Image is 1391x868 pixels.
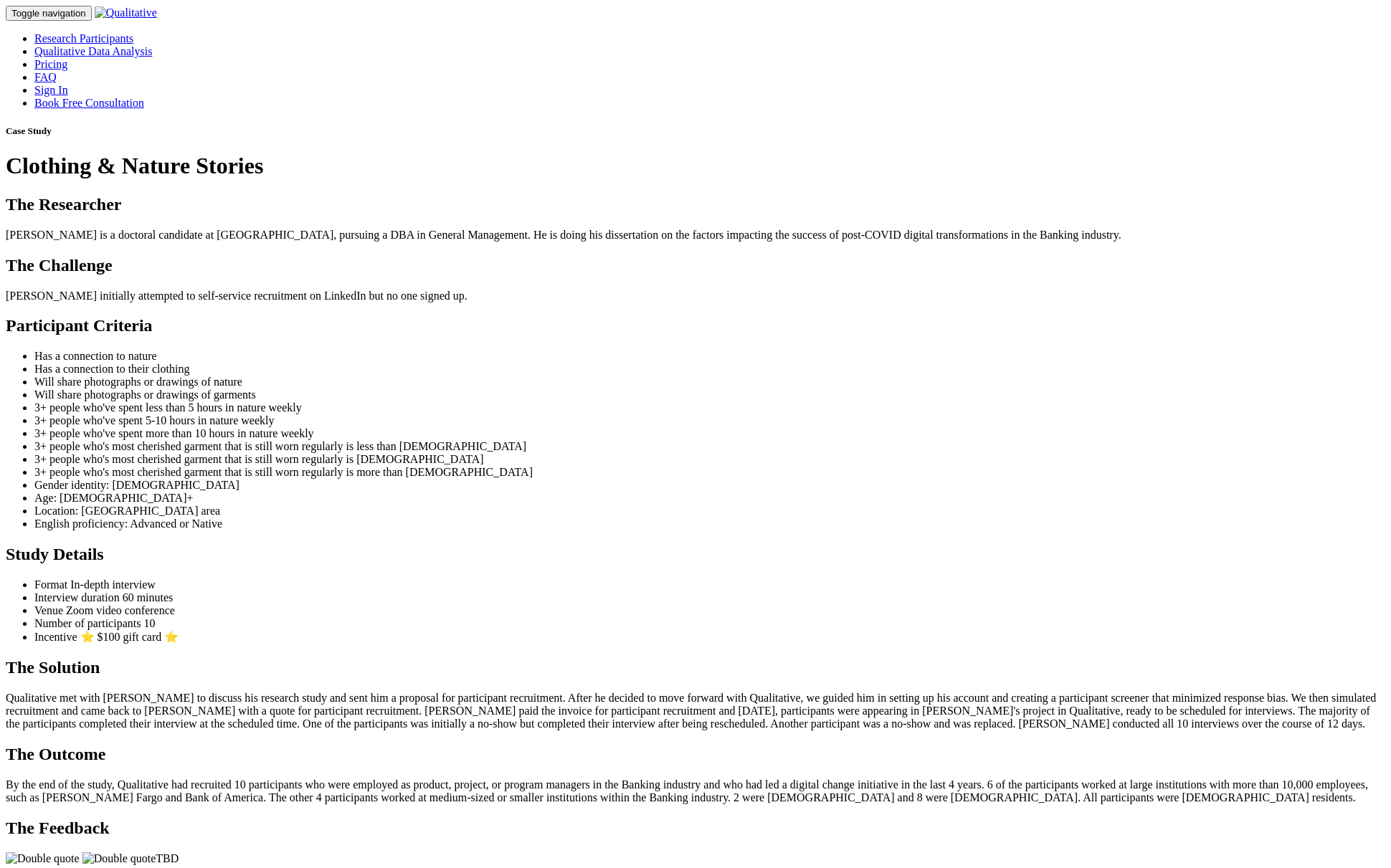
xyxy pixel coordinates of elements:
span: Toggle navigation [11,8,86,19]
a: Qualitative Data Analysis [34,45,152,57]
h2: The Challenge [6,256,1385,275]
span: Format [34,578,67,591]
a: Research Participants [34,32,133,44]
li: Age: [DEMOGRAPHIC_DATA]+ [34,492,1385,505]
li: Gender identity: [DEMOGRAPHIC_DATA] [34,479,1385,492]
a: FAQ [34,71,57,83]
button: Toggle navigation [6,6,92,21]
span: Incentive [34,631,77,643]
img: Double quote [6,852,80,865]
li: Has a connection to nature [34,350,1385,363]
li: 3+ people who's most cherished garment that is still worn regularly is more than [DEMOGRAPHIC_DATA] [34,466,1385,479]
h2: The Feedback [6,819,1385,838]
li: 3+ people who've spent less than 5 hours in nature weekly [34,401,1385,414]
span: 10 [143,617,155,629]
p: [PERSON_NAME] is a doctoral candidate at [GEOGRAPHIC_DATA], pursuing a DBA in General Management.... [6,229,1385,242]
h2: Study Details [6,545,1385,564]
span: Zoom video conference [66,604,175,616]
span: ⭐ $100 gift card ⭐ [80,631,179,643]
span: 60 minutes [123,591,174,604]
h2: The Researcher [6,195,1385,214]
span: Number of participants [34,617,141,629]
li: Has a connection to their clothing [34,363,1385,376]
li: 3+ people who've spent more than 10 hours in nature weekly [34,427,1385,440]
li: Will share photographs or drawings of nature [34,376,1385,388]
span: Interview duration [34,591,120,604]
h2: Participant Criteria [6,316,1385,335]
a: Pricing [34,58,67,70]
li: 3+ people who've spent 5-10 hours in nature weekly [34,414,1385,427]
span: In-depth interview [70,578,156,591]
img: Double quote [82,852,156,865]
h1: Clothing & Nature Stories [6,153,1385,179]
li: 3+ people who's most cherished garment that is still worn regularly is less than [DEMOGRAPHIC_DATA] [34,440,1385,453]
p: By the end of the study, Qualitative had recruited 10 participants who were employed as product, ... [6,778,1385,804]
iframe: Chat Widget [1319,799,1391,868]
li: Will share photographs or drawings of garments [34,388,1385,401]
span: Venue [34,604,63,616]
li: English proficiency: Advanced or Native [34,518,1385,530]
p: [PERSON_NAME] initially attempted to self-service recruitment on LinkedIn but no one signed up. [6,290,1385,302]
img: Qualitative [95,6,157,19]
h2: The Outcome [6,745,1385,764]
li: 3+ people who's most cherished garment that is still worn regularly is [DEMOGRAPHIC_DATA] [34,453,1385,466]
h2: The Solution [6,658,1385,677]
a: Book Free Consultation [34,97,144,109]
p: Qualitative met with [PERSON_NAME] to discuss his research study and sent him a proposal for part... [6,692,1385,730]
p: TBD [6,852,1385,865]
h5: Case Study [6,125,1385,137]
a: Sign In [34,84,68,96]
li: Location: [GEOGRAPHIC_DATA] area [34,505,1385,518]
